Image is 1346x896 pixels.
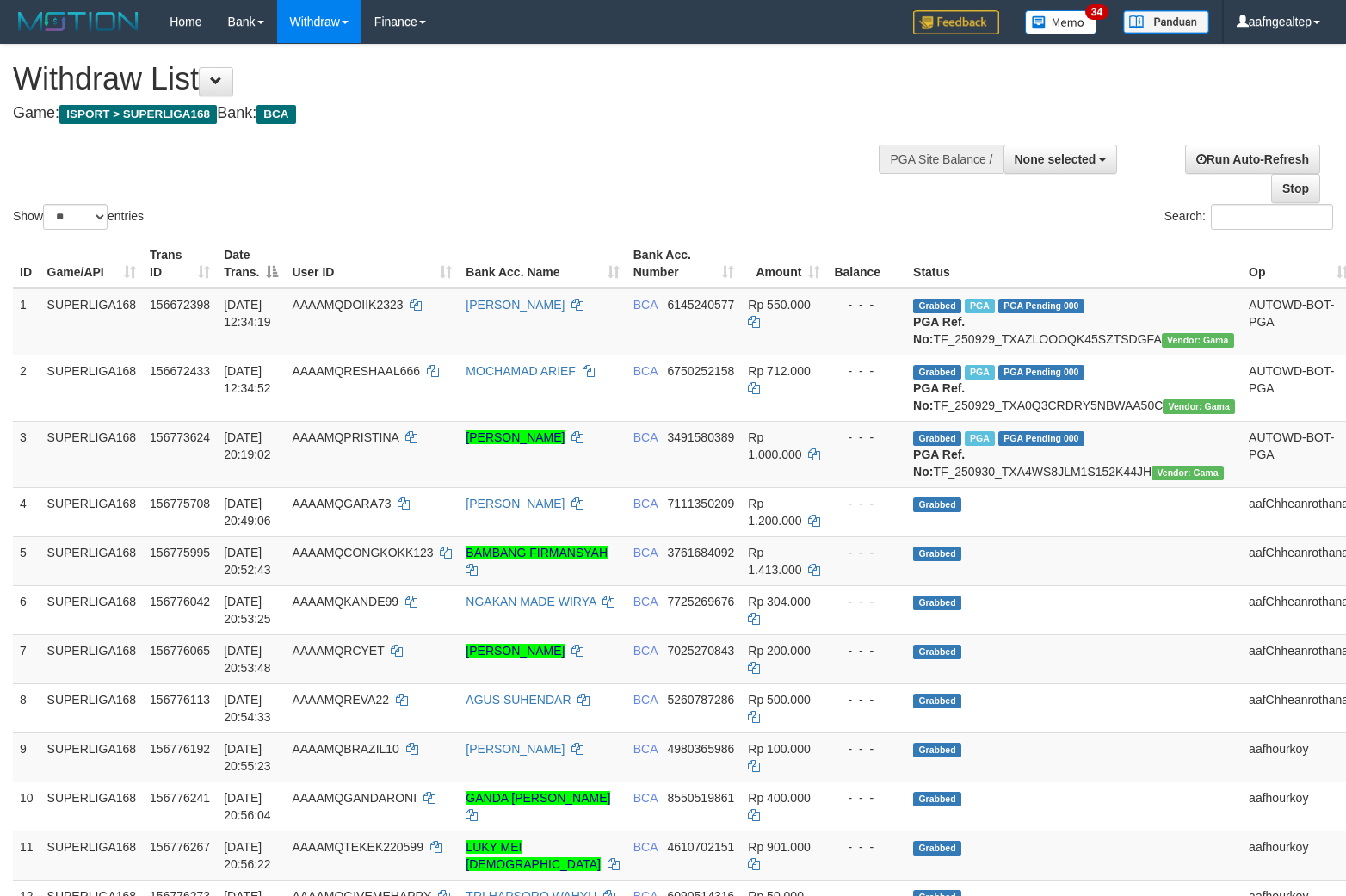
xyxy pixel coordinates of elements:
a: Run Auto-Refresh [1185,145,1320,174]
span: Grabbed [913,596,961,610]
span: [DATE] 20:52:43 [224,546,271,577]
span: [DATE] 12:34:19 [224,298,271,329]
span: BCA [633,364,658,378]
div: PGA Site Balance / [879,145,1003,174]
span: Grabbed [913,497,961,512]
td: SUPERLIGA168 [40,421,144,487]
img: Feedback.jpg [913,10,999,34]
span: BCA [256,105,295,124]
th: Bank Acc. Name: activate to sort column ascending [459,239,626,288]
th: Date Trans.: activate to sort column descending [217,239,285,288]
span: BCA [633,644,658,658]
span: Grabbed [913,645,961,659]
span: None selected [1015,152,1096,166]
img: panduan.png [1123,10,1209,34]
span: AAAAMQKANDE99 [292,595,398,609]
span: 156773624 [150,430,210,444]
span: Grabbed [913,743,961,757]
th: Trans ID: activate to sort column ascending [143,239,217,288]
span: Copy 3761684092 to clipboard [667,546,734,559]
th: Bank Acc. Number: activate to sort column ascending [627,239,742,288]
span: Copy 5260787286 to clipboard [667,693,734,707]
span: Rp 500.000 [748,693,810,707]
a: [PERSON_NAME] [466,298,565,312]
span: Grabbed [913,365,961,380]
span: [DATE] 20:56:04 [224,791,271,822]
td: 3 [13,421,40,487]
span: AAAAMQRESHAAL666 [292,364,420,378]
td: SUPERLIGA168 [40,487,144,536]
span: Rp 200.000 [748,644,810,658]
span: AAAAMQRCYET [292,644,384,658]
div: - - - [834,691,899,708]
span: Copy 6750252158 to clipboard [667,364,734,378]
td: 7 [13,634,40,683]
span: Rp 304.000 [748,595,810,609]
span: 34 [1085,4,1108,20]
span: Copy 4610702151 to clipboard [667,840,734,854]
img: Button%20Memo.svg [1025,10,1097,34]
a: LUKY MEI [DEMOGRAPHIC_DATA] [466,840,601,871]
span: Rp 1.200.000 [748,497,801,528]
th: Balance [827,239,906,288]
select: Showentries [43,204,108,230]
div: - - - [834,740,899,757]
td: TF_250930_TXA4WS8JLM1S152K44JH [906,421,1242,487]
span: Vendor URL: https://trx31.1velocity.biz [1162,333,1234,348]
div: - - - [834,642,899,659]
th: User ID: activate to sort column ascending [285,239,459,288]
a: GANDA [PERSON_NAME] [466,791,610,805]
b: PGA Ref. No: [913,315,965,346]
span: Rp 1.000.000 [748,430,801,461]
span: Rp 550.000 [748,298,810,312]
span: AAAAMQGANDARONI [292,791,417,805]
span: [DATE] 20:55:23 [224,742,271,773]
span: Marked by aafsoycanthlai [965,431,995,446]
span: BCA [633,298,658,312]
td: TF_250929_TXA0Q3CRDRY5NBWAA50C [906,355,1242,421]
label: Search: [1164,204,1333,230]
td: 6 [13,585,40,634]
span: [DATE] 20:19:02 [224,430,271,461]
td: TF_250929_TXAZLOOOQK45SZTSDGFA [906,288,1242,355]
td: SUPERLIGA168 [40,732,144,782]
span: 156672433 [150,364,210,378]
td: 1 [13,288,40,355]
h4: Game: Bank: [13,105,880,122]
img: MOTION_logo.png [13,9,144,34]
span: Copy 6145240577 to clipboard [667,298,734,312]
a: Stop [1271,174,1320,203]
th: Status [906,239,1242,288]
span: [DATE] 20:54:33 [224,693,271,724]
span: Grabbed [913,694,961,708]
a: [PERSON_NAME] [466,742,565,756]
span: 156775708 [150,497,210,510]
td: 9 [13,732,40,782]
span: Vendor URL: https://trx31.1velocity.biz [1152,466,1224,480]
span: Grabbed [913,547,961,561]
a: MOCHAMAD ARIEF [466,364,576,378]
span: BCA [633,430,658,444]
a: AGUS SUHENDAR [466,693,571,707]
td: 10 [13,782,40,831]
span: [DATE] 20:56:22 [224,840,271,871]
span: AAAAMQCONGKOKK123 [292,546,433,559]
span: 156776065 [150,644,210,658]
span: Rp 712.000 [748,364,810,378]
td: SUPERLIGA168 [40,831,144,880]
h1: Withdraw List [13,62,880,96]
td: SUPERLIGA168 [40,782,144,831]
td: 5 [13,536,40,585]
span: 156776113 [150,693,210,707]
span: Grabbed [913,792,961,806]
a: BAMBANG FIRMANSYAH [466,546,608,559]
span: 156776192 [150,742,210,756]
span: Rp 901.000 [748,840,810,854]
span: Rp 100.000 [748,742,810,756]
span: Marked by aafsoycanthlai [965,299,995,313]
td: SUPERLIGA168 [40,585,144,634]
span: PGA Pending [998,431,1084,446]
span: ISPORT > SUPERLIGA168 [59,105,217,124]
b: PGA Ref. No: [913,381,965,412]
div: - - - [834,593,899,610]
